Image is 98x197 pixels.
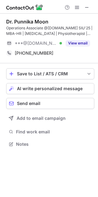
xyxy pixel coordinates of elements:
[16,129,92,135] span: Find work email
[15,50,53,56] span: [PHONE_NUMBER]
[6,98,94,109] button: Send email
[66,40,90,46] button: Reveal Button
[16,141,92,147] span: Notes
[6,83,94,94] button: AI write personalized message
[17,86,83,91] span: AI write personalized message
[6,19,48,25] div: Dr. Punnika Moon
[17,116,66,121] span: Add to email campaign
[6,4,43,11] img: ContactOut v5.3.10
[15,40,57,46] span: ***@[DOMAIN_NAME]
[6,128,94,136] button: Find work email
[6,68,94,79] button: save-profile-one-click
[17,71,84,76] div: Save to List / ATS / CRM
[6,113,94,124] button: Add to email campaign
[6,25,94,36] div: Operations Associate @[DOMAIN_NAME] SIU'25 | MBA-HR | [MEDICAL_DATA] | Physiotherapist | Artist
[17,101,40,106] span: Send email
[6,140,94,149] button: Notes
